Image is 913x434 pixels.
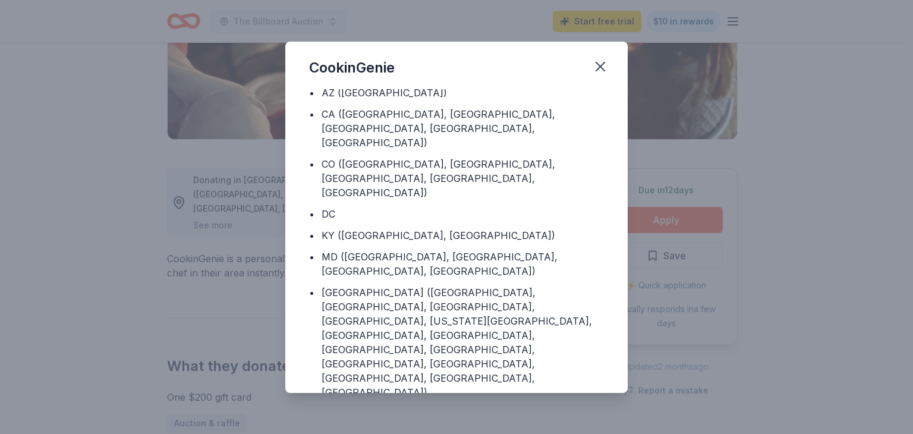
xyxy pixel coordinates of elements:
[309,228,314,243] div: •
[309,250,314,264] div: •
[322,107,604,150] div: CA ([GEOGRAPHIC_DATA], [GEOGRAPHIC_DATA], [GEOGRAPHIC_DATA], [GEOGRAPHIC_DATA], [GEOGRAPHIC_DATA])
[322,250,604,278] div: MD ([GEOGRAPHIC_DATA], [GEOGRAPHIC_DATA], [GEOGRAPHIC_DATA], [GEOGRAPHIC_DATA])
[309,107,314,121] div: •
[309,86,314,100] div: •
[322,207,335,221] div: DC
[309,207,314,221] div: •
[322,157,604,200] div: CO ([GEOGRAPHIC_DATA], [GEOGRAPHIC_DATA], [GEOGRAPHIC_DATA], [GEOGRAPHIC_DATA], [GEOGRAPHIC_DATA])
[322,86,447,100] div: AZ ([GEOGRAPHIC_DATA])
[322,285,604,400] div: [GEOGRAPHIC_DATA] ([GEOGRAPHIC_DATA], [GEOGRAPHIC_DATA], [GEOGRAPHIC_DATA], [GEOGRAPHIC_DATA], [U...
[309,285,314,300] div: •
[309,157,314,171] div: •
[309,58,395,77] div: CookinGenie
[322,228,555,243] div: KY ([GEOGRAPHIC_DATA], [GEOGRAPHIC_DATA])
